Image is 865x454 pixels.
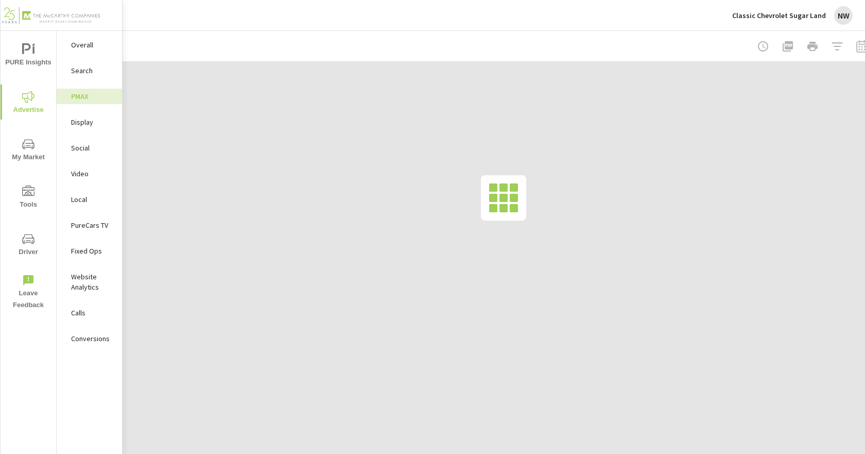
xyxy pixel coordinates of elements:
p: Search [71,65,114,76]
div: NW [834,6,853,25]
p: Conversions [71,333,114,344]
div: Local [57,192,122,207]
p: Overall [71,40,114,50]
div: PureCars TV [57,217,122,233]
div: Overall [57,37,122,53]
div: Conversions [57,331,122,346]
span: My Market [4,138,53,163]
p: Classic Chevrolet Sugar Land [732,11,826,20]
div: Fixed Ops [57,243,122,259]
div: Social [57,140,122,156]
p: Fixed Ops [71,246,114,256]
p: Website Analytics [71,272,114,292]
span: Driver [4,233,53,258]
p: Calls [71,308,114,318]
span: Tools [4,186,53,211]
span: PURE Insights [4,43,53,69]
div: PMAX [57,89,122,104]
span: Leave Feedback [4,274,53,311]
div: Website Analytics [57,269,122,295]
div: nav menu [1,31,56,315]
div: Calls [57,305,122,321]
p: Display [71,117,114,127]
div: Display [57,114,122,130]
div: Search [57,63,122,78]
div: Video [57,166,122,181]
p: Social [71,143,114,153]
p: Video [71,169,114,179]
span: Advertise [4,91,53,116]
p: PMAX [71,91,114,102]
p: PureCars TV [71,220,114,230]
p: Local [71,194,114,205]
